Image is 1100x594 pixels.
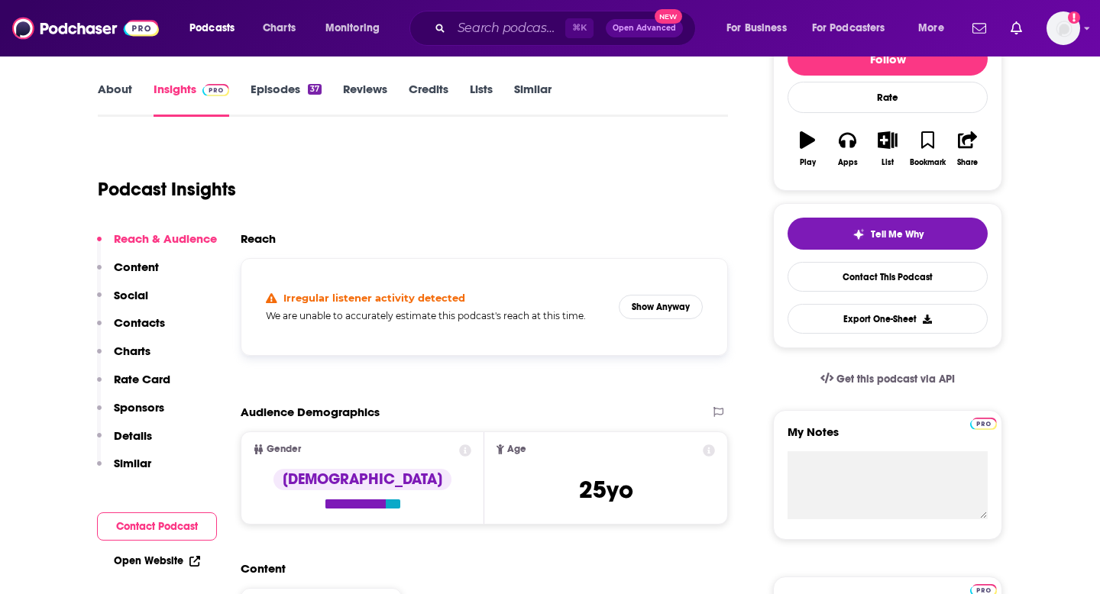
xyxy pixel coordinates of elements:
[179,16,254,40] button: open menu
[273,469,451,490] div: [DEMOGRAPHIC_DATA]
[852,228,865,241] img: tell me why sparkle
[838,158,858,167] div: Apps
[910,158,946,167] div: Bookmark
[97,260,159,288] button: Content
[655,9,682,24] span: New
[788,42,988,76] button: Follow
[451,16,565,40] input: Search podcasts, credits, & more...
[263,18,296,39] span: Charts
[97,512,217,541] button: Contact Podcast
[907,121,947,176] button: Bookmark
[957,158,978,167] div: Share
[812,18,885,39] span: For Podcasters
[1005,15,1028,41] a: Show notifications dropdown
[613,24,676,32] span: Open Advanced
[114,315,165,330] p: Contacts
[97,231,217,260] button: Reach & Audience
[1047,11,1080,45] img: User Profile
[266,310,607,321] h5: We are unable to accurately estimate this podcast's reach at this time.
[283,292,465,304] h4: Irregular listener activity detected
[788,262,988,292] a: Contact This Podcast
[114,231,217,246] p: Reach & Audience
[788,218,988,250] button: tell me why sparkleTell Me Why
[325,18,380,39] span: Monitoring
[606,19,683,37] button: Open AdvancedNew
[97,456,151,484] button: Similar
[827,121,867,176] button: Apps
[114,428,152,443] p: Details
[241,231,276,246] h2: Reach
[308,84,322,95] div: 37
[114,372,170,386] p: Rate Card
[966,15,992,41] a: Show notifications dropdown
[114,344,150,358] p: Charts
[114,288,148,302] p: Social
[808,360,967,398] a: Get this podcast via API
[726,18,787,39] span: For Business
[343,82,387,117] a: Reviews
[97,400,164,428] button: Sponsors
[907,16,963,40] button: open menu
[788,304,988,334] button: Export One-Sheet
[97,344,150,372] button: Charts
[241,405,380,419] h2: Audience Demographics
[836,373,955,386] span: Get this podcast via API
[253,16,305,40] a: Charts
[507,444,526,454] span: Age
[424,11,710,46] div: Search podcasts, credits, & more...
[918,18,944,39] span: More
[315,16,400,40] button: open menu
[788,425,988,451] label: My Notes
[409,82,448,117] a: Credits
[565,18,594,38] span: ⌘ K
[882,158,894,167] div: List
[871,228,924,241] span: Tell Me Why
[868,121,907,176] button: List
[619,295,703,319] button: Show Anyway
[970,415,997,430] a: Pro website
[12,14,159,43] img: Podchaser - Follow, Share and Rate Podcasts
[267,444,301,454] span: Gender
[470,82,493,117] a: Lists
[114,554,200,567] a: Open Website
[788,82,988,113] div: Rate
[154,82,229,117] a: InsightsPodchaser Pro
[114,400,164,415] p: Sponsors
[579,475,633,505] span: 25 yo
[1068,11,1080,24] svg: Add a profile image
[800,158,816,167] div: Play
[802,16,907,40] button: open menu
[97,315,165,344] button: Contacts
[251,82,322,117] a: Episodes37
[202,84,229,96] img: Podchaser Pro
[97,372,170,400] button: Rate Card
[1047,11,1080,45] span: Logged in as alignPR
[716,16,806,40] button: open menu
[97,428,152,457] button: Details
[241,561,716,576] h2: Content
[948,121,988,176] button: Share
[970,418,997,430] img: Podchaser Pro
[114,456,151,470] p: Similar
[788,121,827,176] button: Play
[97,288,148,316] button: Social
[114,260,159,274] p: Content
[98,82,132,117] a: About
[189,18,235,39] span: Podcasts
[514,82,552,117] a: Similar
[1047,11,1080,45] button: Show profile menu
[98,178,236,201] h1: Podcast Insights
